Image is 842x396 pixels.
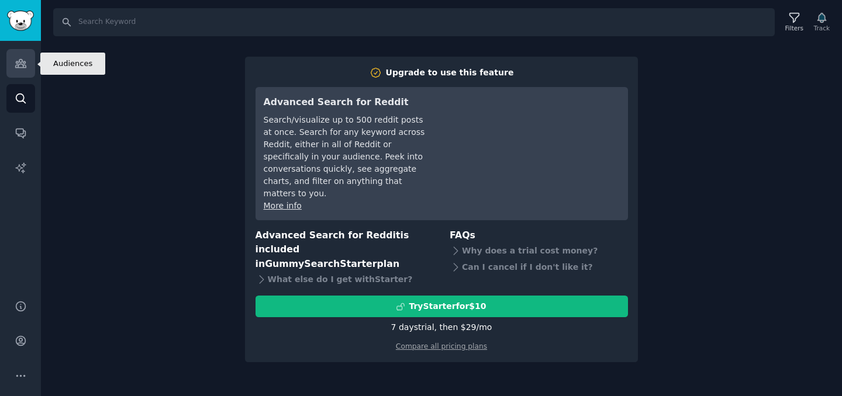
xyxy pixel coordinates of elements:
[785,24,803,32] div: Filters
[450,259,628,275] div: Can I cancel if I don't like it?
[444,95,620,183] iframe: YouTube video player
[391,321,492,334] div: 7 days trial, then $ 29 /mo
[264,201,302,210] a: More info
[386,67,514,79] div: Upgrade to use this feature
[256,296,628,317] button: TryStarterfor$10
[7,11,34,31] img: GummySearch logo
[450,242,628,259] div: Why does a trial cost money?
[264,95,428,110] h3: Advanced Search for Reddit
[409,300,486,312] div: Try Starter for $10
[264,114,428,200] div: Search/visualize up to 500 reddit posts at once. Search for any keyword across Reddit, either in ...
[396,342,487,350] a: Compare all pricing plans
[256,271,434,287] div: What else do I get with Starter ?
[450,228,628,243] h3: FAQs
[53,8,775,36] input: Search Keyword
[265,258,377,269] span: GummySearch Starter
[256,228,434,272] h3: Advanced Search for Reddit is included in plan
